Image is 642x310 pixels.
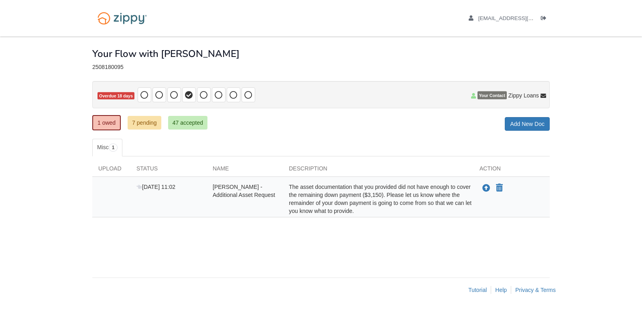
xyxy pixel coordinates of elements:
a: 47 accepted [168,116,207,130]
div: 2508180095 [92,64,550,71]
div: Upload [92,164,130,176]
a: Tutorial [468,287,487,293]
span: Your Contact [477,91,507,99]
span: Zippy Loans [508,91,539,99]
a: Add New Doc [505,117,550,131]
div: The asset documentation that you provided did not have enough to cover the remaining down payment... [283,183,473,215]
button: Upload Edward Olivares Lopez - Additional Asset Request [481,183,491,193]
span: Overdue 18 days [98,92,134,100]
h1: Your Flow with [PERSON_NAME] [92,49,240,59]
a: Log out [541,15,550,23]
a: edit profile [469,15,570,23]
a: Privacy & Terms [515,287,556,293]
div: Description [283,164,473,176]
span: [DATE] 11:02 [136,184,175,190]
img: Logo [92,8,152,28]
span: 1 [109,144,118,152]
span: eolivares@blueleafresidential.com [478,15,570,21]
a: 7 pending [128,116,161,130]
span: [PERSON_NAME] - Additional Asset Request [213,184,275,198]
div: Status [130,164,207,176]
a: 1 owed [92,115,121,130]
div: Name [207,164,283,176]
div: Action [473,164,550,176]
a: Misc [92,139,122,156]
button: Declare Edward Olivares Lopez - Additional Asset Request not applicable [495,183,504,193]
a: Help [495,287,507,293]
